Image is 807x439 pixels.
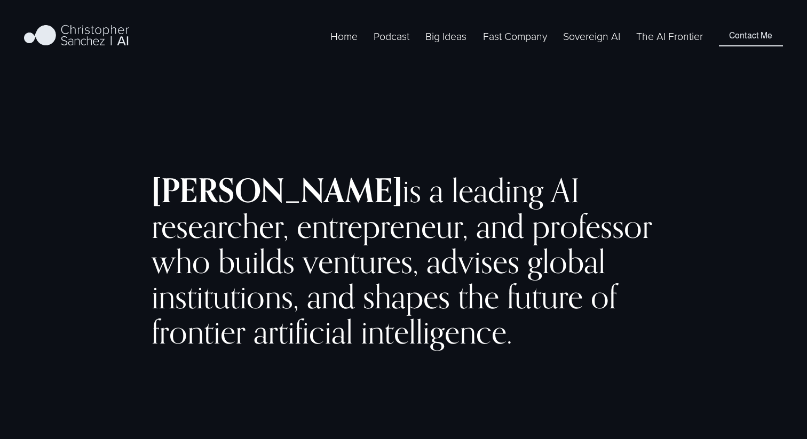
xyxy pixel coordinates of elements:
[483,29,547,43] span: Fast Company
[24,23,129,50] img: Christopher Sanchez | AI
[152,173,655,349] h2: is a leading AI researcher, entrepreneur, and professor who builds ventures, advises global insti...
[563,28,620,44] a: Sovereign AI
[483,28,547,44] a: folder dropdown
[719,26,782,46] a: Contact Me
[425,29,466,43] span: Big Ideas
[636,28,703,44] a: The AI Frontier
[330,28,358,44] a: Home
[425,28,466,44] a: folder dropdown
[152,170,402,210] strong: [PERSON_NAME]
[374,28,409,44] a: Podcast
